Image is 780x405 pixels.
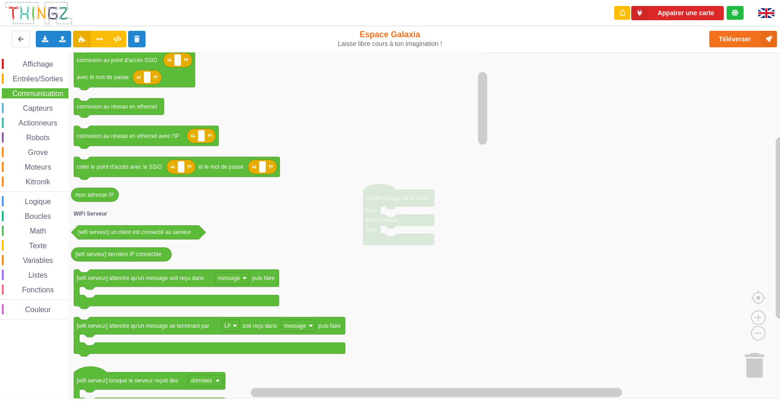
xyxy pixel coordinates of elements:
img: gb.png [758,8,774,18]
span: Variables [22,257,55,264]
text: soit reçu dans [242,323,277,329]
span: Robots [25,134,51,142]
text: connexion au réseau en ethernet avec l'IP [77,133,180,139]
text: [wifi serveur] attendre qu'un message se terminant par [77,323,209,329]
span: Math [28,227,48,235]
text: [wifi serveur] un client est connecté au serveur [78,229,191,236]
img: thingz_logo.png [4,1,73,25]
text: puis faire [253,275,275,281]
span: Logique [23,198,52,205]
text: [wifi serveur] lorsque le serveur reçoit des [77,378,178,384]
text: LF [224,323,231,329]
span: Capteurs [22,104,54,112]
text: WiFi Serveur [73,211,107,217]
text: données [191,378,212,384]
span: Communication [11,90,65,97]
span: Kitronik [24,178,51,186]
text: avec le mot de passe [77,74,129,80]
span: Grove [27,148,50,156]
text: puis faire [319,323,341,329]
span: Boucles [23,212,52,220]
button: Téléverser [709,31,777,47]
span: Moteurs [23,163,53,171]
span: Texte [28,242,48,250]
div: Espace Galaxia [323,29,458,48]
span: Couleur [24,306,52,314]
span: Fonctions [21,286,55,294]
span: Actionneurs [17,119,59,127]
div: Tu es connecté au serveur de création de Thingz [727,6,744,20]
span: Entrées/Sorties [11,75,64,83]
text: message [284,323,306,329]
text: message [218,275,240,281]
text: mon adresse IP [75,192,114,198]
text: créer le point d'accès avec le SSID [77,164,162,170]
span: Listes [27,271,49,279]
text: [wifi serveur] attendre qu'un message soit reçu dans [77,275,204,281]
button: Appairer une carte [631,6,724,20]
text: connexion au point d'accès SSID [77,57,157,63]
text: et le mot de passe [198,164,243,170]
text: [wifi serveur] dernière IP connectée [75,251,162,258]
span: Affichage [21,60,54,68]
text: connexion au réseau en ethernet [77,103,157,110]
div: Laisse libre cours à ton imagination ! [323,40,458,48]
